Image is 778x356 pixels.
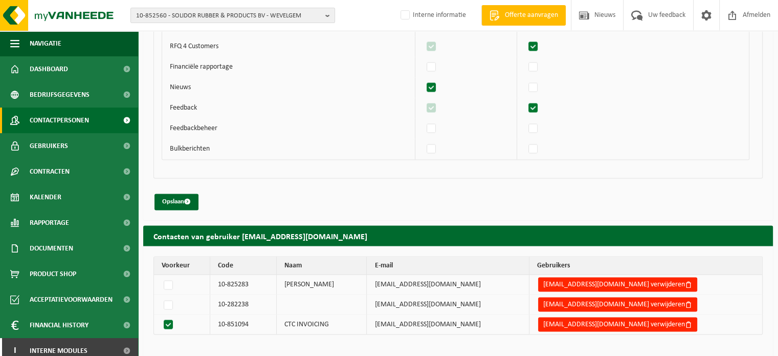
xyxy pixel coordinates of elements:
span: Product Shop [30,261,76,287]
label: Interne informatie [398,8,466,23]
td: 10-282238 [210,295,276,315]
span: Acceptatievoorwaarden [30,287,113,312]
a: Offerte aanvragen [481,5,566,26]
span: Gebruikers [30,133,68,159]
span: Offerte aanvragen [502,10,561,20]
button: Opslaan [154,194,198,210]
td: Feedback [162,98,415,118]
td: Financiële rapportage [162,57,415,77]
button: 10-852560 - SOLIDOR RUBBER & PRODUCTS BV - WEVELGEM [130,8,335,23]
span: Documenten [30,236,73,261]
span: Navigatie [30,31,61,56]
th: E-mail [367,257,529,275]
td: Bulkberichten [162,139,415,159]
td: [PERSON_NAME] [277,275,367,295]
th: Naam [277,257,367,275]
span: Financial History [30,312,88,338]
button: [EMAIL_ADDRESS][DOMAIN_NAME] verwijderen [538,317,697,331]
td: [EMAIL_ADDRESS][DOMAIN_NAME] [367,315,529,334]
th: Voorkeur [154,257,210,275]
td: 10-851094 [210,315,276,334]
td: 10-825283 [210,275,276,295]
td: CTC INVOICING [277,315,367,334]
span: Rapportage [30,210,69,236]
td: Feedbackbeheer [162,118,415,139]
td: Nieuws [162,77,415,98]
td: RFQ 4 Customers [162,36,415,57]
span: 10-852560 - SOLIDOR RUBBER & PRODUCTS BV - WEVELGEM [136,8,321,24]
h2: Contacten van gebruiker [EMAIL_ADDRESS][DOMAIN_NAME] [143,225,773,245]
td: [EMAIL_ADDRESS][DOMAIN_NAME] [367,295,529,315]
td: [EMAIL_ADDRESS][DOMAIN_NAME] [367,275,529,295]
span: Kalender [30,184,61,210]
button: [EMAIL_ADDRESS][DOMAIN_NAME] verwijderen [538,297,697,311]
th: Gebruikers [529,257,762,275]
span: Bedrijfsgegevens [30,82,90,108]
button: [EMAIL_ADDRESS][DOMAIN_NAME] verwijderen [538,277,697,291]
span: Contactpersonen [30,108,89,133]
span: Contracten [30,159,70,184]
th: Code [210,257,276,275]
span: Dashboard [30,56,68,82]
